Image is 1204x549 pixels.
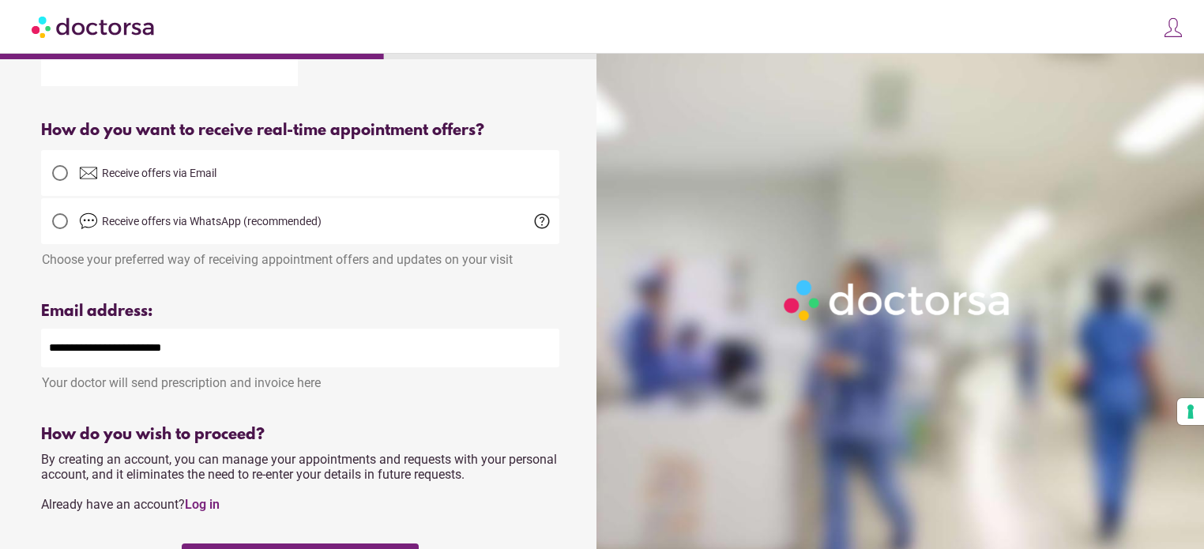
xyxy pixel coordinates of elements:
[1162,17,1184,39] img: icons8-customer-100.png
[102,167,216,179] span: Receive offers via Email
[41,244,559,267] div: Choose your preferred way of receiving appointment offers and updates on your visit
[1177,398,1204,425] button: Your consent preferences for tracking technologies
[41,303,559,321] div: Email address:
[79,164,98,182] img: email
[185,497,220,512] a: Log in
[532,212,551,231] span: help
[777,273,1018,327] img: Logo-Doctorsa-trans-White-partial-flat.png
[41,367,559,390] div: Your doctor will send prescription and invoice here
[41,426,559,444] div: How do you wish to proceed?
[32,9,156,44] img: Doctorsa.com
[41,122,559,140] div: How do you want to receive real-time appointment offers?
[41,452,557,512] span: By creating an account, you can manage your appointments and requests with your personal account,...
[102,215,322,227] span: Receive offers via WhatsApp (recommended)
[79,212,98,231] img: chat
